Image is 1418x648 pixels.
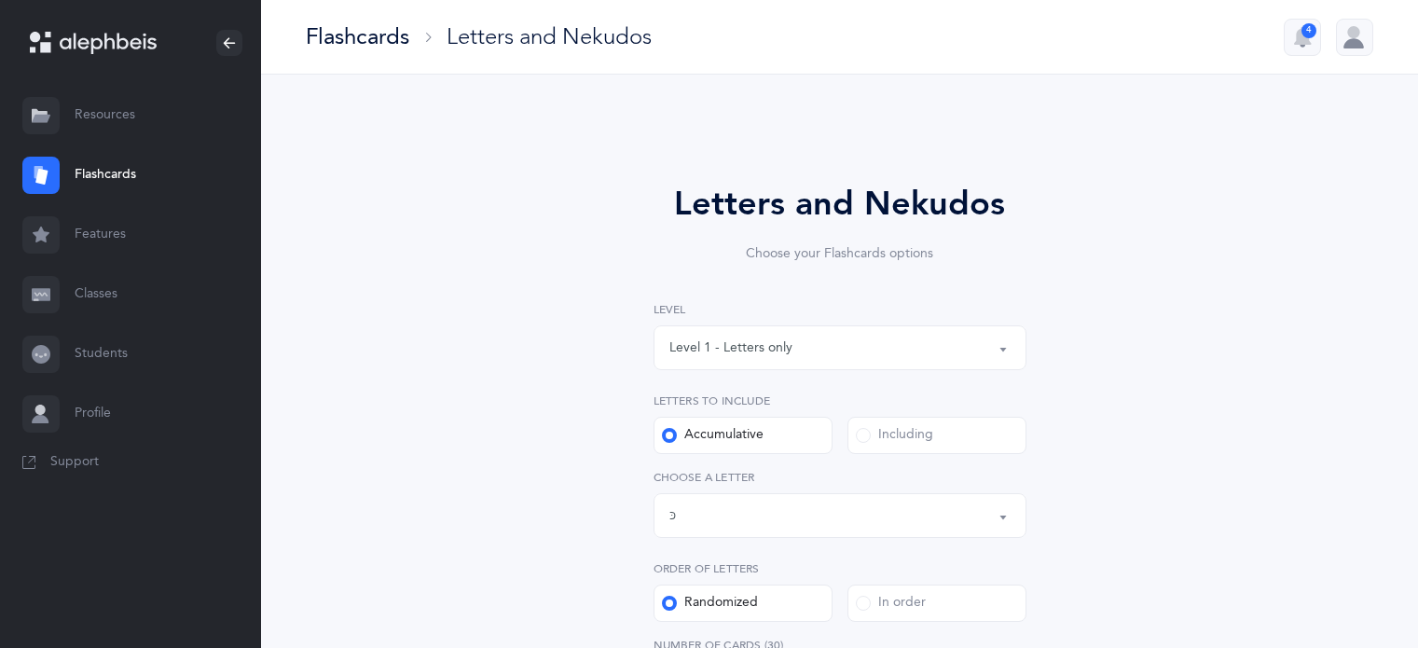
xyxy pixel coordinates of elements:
div: Level 1 - Letters only [669,338,792,358]
label: Level [654,301,1026,318]
div: Letters and Nekudos [601,179,1079,229]
label: Order of letters [654,560,1026,577]
label: Letters to include [654,393,1026,409]
div: Randomized [662,594,758,613]
div: Letters and Nekudos [447,21,652,52]
div: 4 [1301,23,1316,38]
label: Choose a letter [654,469,1026,486]
div: In order [856,594,926,613]
button: כּ [654,493,1026,538]
div: Flashcards [306,21,409,52]
div: Choose your Flashcards options [601,244,1079,264]
button: 4 [1284,19,1321,56]
div: Accumulative [662,426,764,445]
span: Support [50,453,99,472]
div: Including [856,426,933,445]
button: Level 1 - Letters only [654,325,1026,370]
div: כּ [669,506,676,526]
